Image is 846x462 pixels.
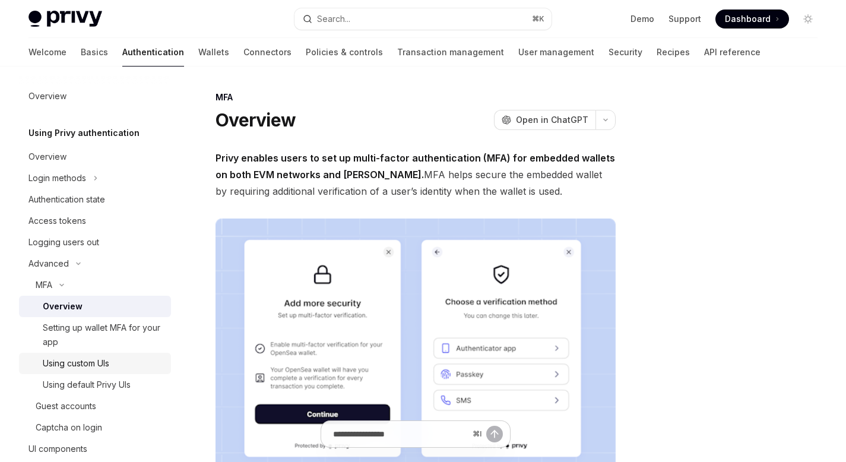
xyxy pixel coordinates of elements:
[19,146,171,167] a: Overview
[715,10,789,29] a: Dashboard
[333,421,468,447] input: Ask a question...
[668,13,701,25] a: Support
[532,14,544,24] span: ⌘ K
[704,38,761,67] a: API reference
[28,257,69,271] div: Advanced
[19,167,171,189] button: Toggle Login methods section
[243,38,291,67] a: Connectors
[486,426,503,442] button: Send message
[28,235,99,249] div: Logging users out
[19,210,171,232] a: Access tokens
[28,126,140,140] h5: Using Privy authentication
[43,321,164,349] div: Setting up wallet MFA for your app
[19,353,171,374] a: Using custom UIs
[19,253,171,274] button: Toggle Advanced section
[19,189,171,210] a: Authentication state
[28,442,87,456] div: UI components
[28,38,66,67] a: Welcome
[36,278,52,292] div: MFA
[19,296,171,317] a: Overview
[198,38,229,67] a: Wallets
[19,417,171,438] a: Captcha on login
[494,110,595,130] button: Open in ChatGPT
[19,274,171,296] button: Toggle MFA section
[122,38,184,67] a: Authentication
[216,152,615,181] strong: Privy enables users to set up multi-factor authentication (MFA) for embedded wallets on both EVM ...
[630,13,654,25] a: Demo
[518,38,594,67] a: User management
[19,86,171,107] a: Overview
[28,150,66,164] div: Overview
[725,13,771,25] span: Dashboard
[28,214,86,228] div: Access tokens
[799,10,818,29] button: Toggle dark mode
[216,150,616,200] span: MFA helps secure the embedded wallet by requiring additional verification of a user’s identity wh...
[19,438,171,460] a: UI components
[43,356,109,371] div: Using custom UIs
[43,299,83,314] div: Overview
[36,420,102,435] div: Captcha on login
[28,11,102,27] img: light logo
[294,8,551,30] button: Open search
[19,232,171,253] a: Logging users out
[609,38,642,67] a: Security
[516,114,588,126] span: Open in ChatGPT
[657,38,690,67] a: Recipes
[19,395,171,417] a: Guest accounts
[317,12,350,26] div: Search...
[28,89,66,103] div: Overview
[216,109,296,131] h1: Overview
[216,91,616,103] div: MFA
[19,374,171,395] a: Using default Privy UIs
[43,378,131,392] div: Using default Privy UIs
[36,399,96,413] div: Guest accounts
[19,317,171,353] a: Setting up wallet MFA for your app
[81,38,108,67] a: Basics
[306,38,383,67] a: Policies & controls
[28,192,105,207] div: Authentication state
[397,38,504,67] a: Transaction management
[28,171,86,185] div: Login methods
